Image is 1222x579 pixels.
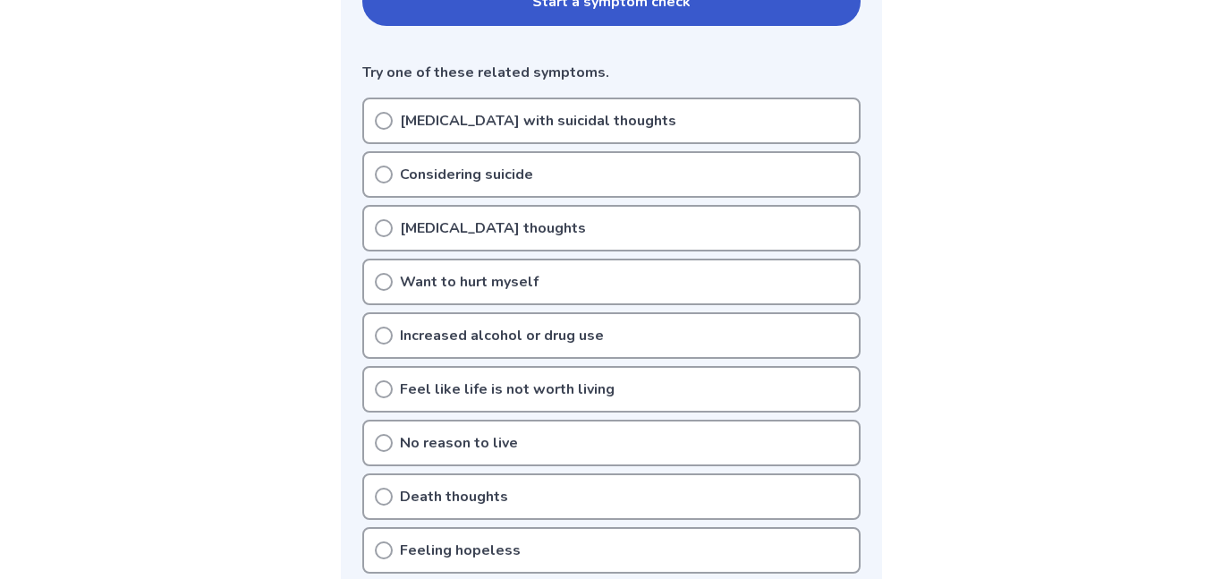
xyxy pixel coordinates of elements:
[400,325,604,346] p: Increased alcohol or drug use
[400,379,615,400] p: Feel like life is not worth living
[400,540,521,561] p: Feeling hopeless
[400,217,586,239] p: [MEDICAL_DATA] thoughts
[400,486,508,507] p: Death thoughts
[362,62,861,83] p: Try one of these related symptoms.
[400,110,676,132] p: [MEDICAL_DATA] with suicidal thoughts
[400,271,539,293] p: Want to hurt myself
[400,432,518,454] p: No reason to live
[400,164,533,185] p: Considering suicide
